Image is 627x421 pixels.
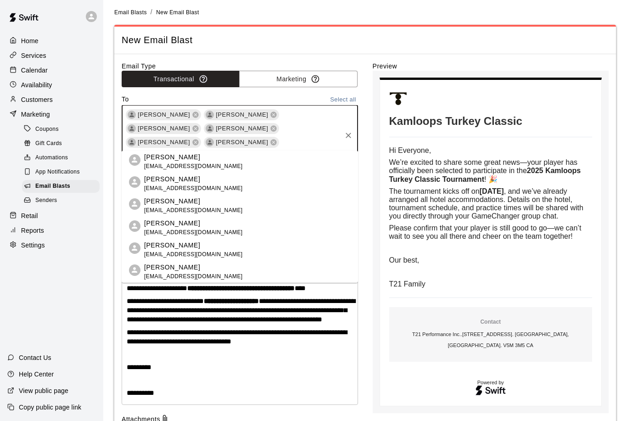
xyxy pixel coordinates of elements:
[7,238,96,252] a: Settings
[134,124,194,133] span: [PERSON_NAME]
[7,209,96,223] a: Retail
[144,196,243,206] p: [PERSON_NAME]
[22,137,100,150] div: Gift Cards
[480,187,504,195] strong: [DATE]
[19,370,54,379] p: Help Center
[21,80,52,90] p: Availability
[156,9,199,16] span: New Email Blast
[126,137,201,148] div: [PERSON_NAME]
[7,93,96,107] a: Customers
[144,228,243,237] span: [EMAIL_ADDRESS][DOMAIN_NAME]
[393,329,589,351] p: T21 Performance Inc. . [STREET_ADDRESS]. [GEOGRAPHIC_DATA], [GEOGRAPHIC_DATA]. V5M 3M5 CA
[35,168,80,177] span: App Notifications
[204,109,279,120] div: [PERSON_NAME]
[134,110,194,119] span: [PERSON_NAME]
[475,384,506,397] img: Swift logo
[122,34,609,46] span: New Email Blast
[35,153,68,163] span: Automations
[22,180,100,193] div: Email Blasts
[22,165,103,180] a: App Notifications
[389,115,593,128] h1: Kamloops Turkey Classic
[144,241,243,250] p: [PERSON_NAME]
[35,196,57,205] span: Senders
[19,386,68,395] p: View public page
[484,175,498,183] span: ! 🎉
[389,280,425,288] span: T21 Family
[212,138,272,147] span: [PERSON_NAME]
[19,403,81,412] p: Copy public page link
[21,110,50,119] p: Marketing
[389,158,580,174] span: We’re excited to share some great news—your player has officially been selected to participate in...
[144,206,243,215] span: [EMAIL_ADDRESS][DOMAIN_NAME]
[35,139,62,148] span: Gift Cards
[114,8,147,16] a: Email Blasts
[151,7,152,17] li: /
[21,211,38,220] p: Retail
[144,263,243,272] p: [PERSON_NAME]
[35,125,59,134] span: Coupons
[144,162,243,171] span: [EMAIL_ADDRESS][DOMAIN_NAME]
[206,138,214,146] div: Uday Kumar
[122,62,358,71] label: Email Type
[389,167,583,183] strong: 2025 Kamloops Turkey Classic Tournament
[22,166,100,179] div: App Notifications
[342,129,355,142] button: Clear
[126,109,201,120] div: [PERSON_NAME]
[22,122,103,136] a: Coupons
[22,194,100,207] div: Senders
[329,95,358,105] button: Select all
[144,152,243,162] p: [PERSON_NAME]
[389,89,408,107] img: T21 Performance Inc.
[212,110,272,119] span: [PERSON_NAME]
[206,111,214,119] div: Natasha Archambault
[7,34,96,48] a: Home
[22,152,100,164] div: Automations
[393,318,589,326] p: Contact
[21,36,39,45] p: Home
[22,194,103,208] a: Senders
[7,63,96,77] a: Calendar
[21,66,48,75] p: Calendar
[21,51,46,60] p: Services
[22,123,100,136] div: Coupons
[35,182,70,191] span: Email Blasts
[7,78,96,92] a: Availability
[21,226,44,235] p: Reports
[7,224,96,237] a: Reports
[7,107,96,121] a: Marketing
[19,353,51,362] p: Contact Us
[204,123,279,134] div: [PERSON_NAME]
[126,123,201,134] div: [PERSON_NAME]
[114,9,147,16] span: Email Blasts
[7,49,96,62] a: Services
[144,250,243,259] span: [EMAIL_ADDRESS][DOMAIN_NAME]
[389,224,583,240] span: Please confirm that your player is still good to go—we can’t wait to see you all there and cheer ...
[22,136,103,151] a: Gift Cards
[114,7,616,17] nav: breadcrumb
[144,219,243,228] p: [PERSON_NAME]
[128,138,136,146] div: Don Stewart
[389,187,586,220] span: , and we’ve already arranged all hotel accommodations. Details on the hotel, tournament schedule,...
[206,124,214,133] div: Jayden Zhou
[144,174,243,184] p: [PERSON_NAME]
[21,241,45,250] p: Settings
[389,187,480,195] span: The tournament kicks off on
[373,62,609,71] label: Preview
[134,138,194,147] span: [PERSON_NAME]
[122,95,129,105] label: To
[21,95,53,104] p: Customers
[128,111,136,119] div: Justin Schroeder
[144,272,243,281] span: [EMAIL_ADDRESS][DOMAIN_NAME]
[22,151,103,165] a: Automations
[144,184,243,193] span: [EMAIL_ADDRESS][DOMAIN_NAME]
[389,256,420,264] span: Our best,
[389,380,593,385] p: Powered by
